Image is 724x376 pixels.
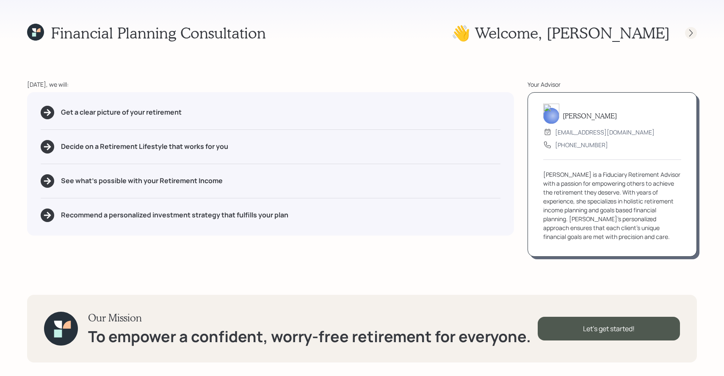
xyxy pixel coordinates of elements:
[555,140,608,149] div: [PHONE_NUMBER]
[563,112,617,120] h5: [PERSON_NAME]
[528,80,697,89] div: Your Advisor
[61,108,182,116] h5: Get a clear picture of your retirement
[61,143,228,151] h5: Decide on a Retirement Lifestyle that works for you
[61,211,288,219] h5: Recommend a personalized investment strategy that fulfills your plan
[555,128,655,137] div: [EMAIL_ADDRESS][DOMAIN_NAME]
[27,80,514,89] div: [DATE], we will:
[451,24,670,42] h1: 👋 Welcome , [PERSON_NAME]
[88,327,531,346] h1: To empower a confident, worry-free retirement for everyone.
[543,104,559,124] img: treva-nostdahl-headshot.png
[51,24,266,42] h1: Financial Planning Consultation
[88,312,531,324] h3: Our Mission
[61,177,223,185] h5: See what's possible with your Retirement Income
[538,317,680,340] div: Let's get started!
[543,170,681,241] div: [PERSON_NAME] is a Fiduciary Retirement Advisor with a passion for empowering others to achieve t...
